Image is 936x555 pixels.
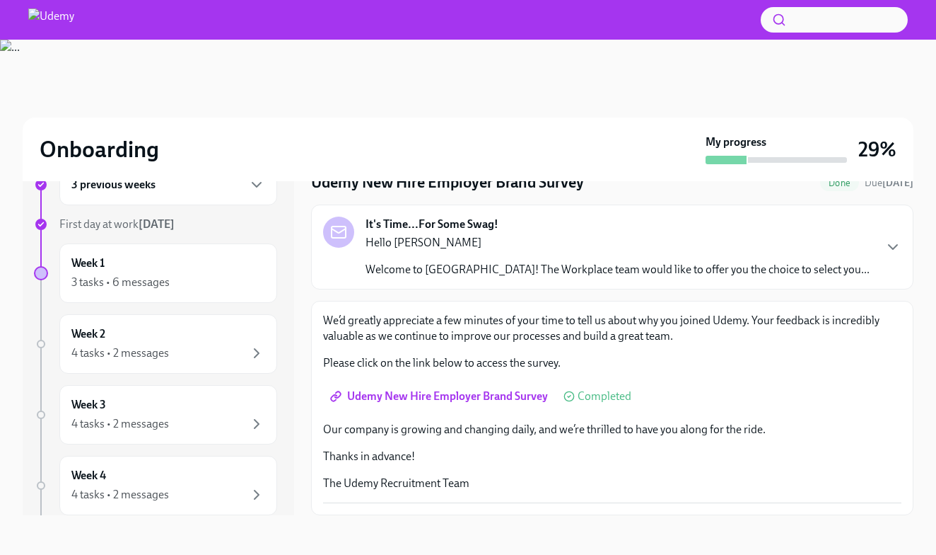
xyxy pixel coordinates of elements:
[578,391,631,402] span: Completed
[365,262,870,277] p: Welcome to [GEOGRAPHIC_DATA]! The Workplace team would like to offer you the choice to select you...
[323,449,901,464] p: Thanks in advance!
[34,217,277,232] a: First day at work[DATE]
[71,468,106,484] h6: Week 4
[71,326,105,342] h6: Week 2
[34,456,277,515] a: Week 44 tasks • 2 messages
[71,487,169,503] div: 4 tasks • 2 messages
[365,235,870,251] p: Hello [PERSON_NAME]
[71,275,170,290] div: 3 tasks • 6 messages
[71,177,156,193] h6: 3 previous weeks
[820,178,859,188] span: Done
[40,135,159,164] h2: Onboarding
[34,385,277,445] a: Week 34 tasks • 2 messages
[71,256,105,271] h6: Week 1
[323,355,901,371] p: Please click on the link below to access the survey.
[323,476,901,491] p: The Udemy Recruitment Team
[71,397,106,413] h6: Week 3
[333,389,548,404] span: Udemy New Hire Employer Brand Survey
[34,314,277,374] a: Week 24 tasks • 2 messages
[882,177,913,189] strong: [DATE]
[865,176,913,190] span: September 13th, 2025 08:00
[323,422,901,437] p: Our company is growing and changing daily, and we’re thrilled to have you along for the ride.
[34,244,277,303] a: Week 13 tasks • 6 messages
[71,416,169,432] div: 4 tasks • 2 messages
[706,135,766,150] strong: My progress
[323,382,558,411] a: Udemy New Hire Employer Brand Survey
[323,313,901,344] p: We’d greatly appreciate a few minutes of your time to tell us about why you joined Udemy. Your fe...
[59,217,175,231] span: First day at work
[858,137,896,162] h3: 29%
[28,8,74,31] img: Udemy
[139,217,175,231] strong: [DATE]
[311,172,584,193] h4: Udemy New Hire Employer Brand Survey
[865,177,913,189] span: Due
[71,345,169,361] div: 4 tasks • 2 messages
[365,217,498,232] strong: It's Time...For Some Swag!
[59,164,277,205] div: 3 previous weeks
